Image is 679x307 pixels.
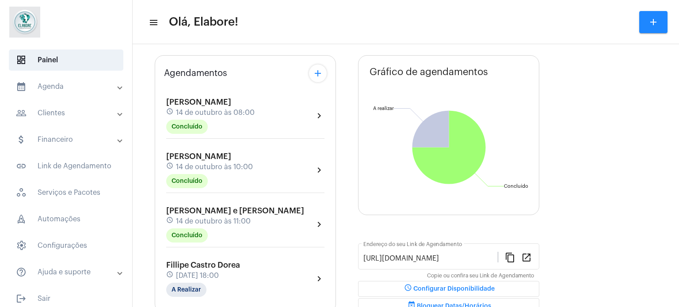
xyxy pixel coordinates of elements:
span: Automações [9,208,123,230]
mat-icon: schedule [166,216,174,226]
mat-expansion-panel-header: sidenav iconAgenda [5,76,132,97]
text: A realizar [373,106,394,111]
span: [PERSON_NAME] [166,152,231,160]
span: Agendamentos [164,68,227,78]
mat-icon: sidenav icon [16,293,27,304]
mat-icon: open_in_new [521,252,532,262]
mat-icon: add [313,68,323,79]
span: sidenav icon [16,187,27,198]
mat-panel-title: Agenda [16,81,118,92]
mat-icon: sidenav icon [149,17,157,28]
span: sidenav icon [16,240,27,251]
span: Fillipe Castro Dorea [166,261,240,269]
mat-icon: sidenav icon [16,134,27,145]
mat-icon: content_copy [505,252,515,262]
span: [PERSON_NAME] e [PERSON_NAME] [166,207,304,215]
mat-panel-title: Clientes [16,108,118,118]
span: Olá, Elabore! [169,15,238,29]
mat-icon: sidenav icon [16,81,27,92]
mat-chip: Concluído [166,174,208,188]
button: Configurar Disponibilidade [358,281,539,297]
mat-icon: add [648,17,659,27]
span: Painel [9,49,123,71]
mat-panel-title: Financeiro [16,134,118,145]
mat-icon: schedule [166,162,174,172]
mat-icon: schedule [403,284,413,294]
mat-expansion-panel-header: sidenav iconAjuda e suporte [5,262,132,283]
mat-expansion-panel-header: sidenav iconClientes [5,102,132,124]
span: Gráfico de agendamentos [370,67,488,77]
span: sidenav icon [16,214,27,224]
mat-panel-title: Ajuda e suporte [16,267,118,277]
span: Configurações [9,235,123,256]
span: [PERSON_NAME] [166,98,231,106]
input: Link [363,254,498,262]
mat-icon: chevron_right [314,110,324,121]
span: Serviços e Pacotes [9,182,123,203]
mat-icon: chevron_right [314,219,324,230]
span: Link de Agendamento [9,155,123,177]
mat-hint: Copie ou confira seu Link de Agendamento [427,273,534,279]
mat-icon: sidenav icon [16,108,27,118]
span: 14 de outubro às 10:00 [176,163,253,171]
span: sidenav icon [16,55,27,65]
img: 4c6856f8-84c7-1050-da6c-cc5081a5dbaf.jpg [7,4,42,40]
mat-icon: chevron_right [314,165,324,175]
mat-chip: Concluído [166,120,208,134]
span: Configurar Disponibilidade [403,286,495,292]
mat-expansion-panel-header: sidenav iconFinanceiro [5,129,132,150]
span: 14 de outubro às 11:00 [176,217,251,225]
mat-icon: schedule [166,108,174,117]
span: 14 de outubro às 08:00 [176,109,255,117]
mat-icon: sidenav icon [16,267,27,277]
mat-icon: chevron_right [314,273,324,284]
span: [DATE] 18:00 [176,272,219,280]
mat-chip: Concluído [166,228,208,243]
text: Concluído [504,184,528,189]
mat-chip: A Realizar [166,283,206,297]
mat-icon: schedule [166,271,174,280]
mat-icon: sidenav icon [16,161,27,171]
